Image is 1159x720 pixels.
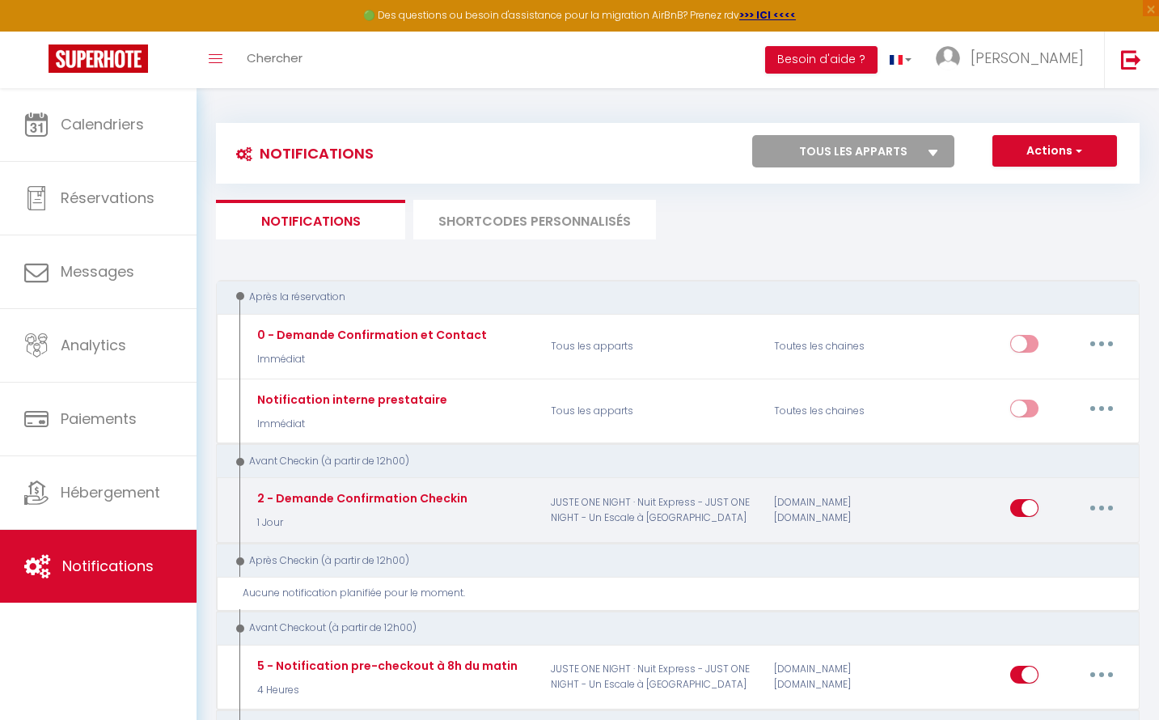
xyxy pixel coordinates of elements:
div: [DOMAIN_NAME] [DOMAIN_NAME] [764,654,912,701]
div: Après la réservation [231,290,1107,305]
span: Hébergement [61,482,160,502]
div: 2 - Demande Confirmation Checkin [253,489,467,507]
div: [DOMAIN_NAME] [DOMAIN_NAME] [764,487,912,534]
p: JUSTE ONE NIGHT · Nuit Express - JUST ONE NIGHT - Un Escale à [GEOGRAPHIC_DATA] [540,487,764,534]
div: Aucune notification planifiée pour le moment. [243,586,1125,601]
span: Analytics [61,335,126,355]
p: Tous les apparts [540,323,764,370]
button: Besoin d'aide ? [765,46,878,74]
p: Tous les apparts [540,388,764,434]
div: Toutes les chaines [764,388,912,434]
div: 0 - Demande Confirmation et Contact [253,326,487,344]
a: Chercher [235,32,315,88]
li: SHORTCODES PERSONNALISÉS [413,200,656,239]
p: Immédiat [253,352,487,367]
img: logout [1121,49,1141,70]
div: Après Checkin (à partir de 12h00) [231,553,1107,569]
p: JUSTE ONE NIGHT · Nuit Express - JUST ONE NIGHT - Un Escale à [GEOGRAPHIC_DATA] [540,654,764,701]
span: Réservations [61,188,154,208]
div: 5 - Notification pre-checkout à 8h du matin [253,657,518,675]
p: 4 Heures [253,683,518,698]
span: Calendriers [61,114,144,134]
div: Avant Checkin (à partir de 12h00) [231,454,1107,469]
li: Notifications [216,200,405,239]
p: Immédiat [253,417,447,432]
button: Actions [992,135,1117,167]
a: >>> ICI <<<< [739,8,796,22]
p: 1 Jour [253,515,467,531]
img: Super Booking [49,44,148,73]
span: Chercher [247,49,302,66]
div: Notification interne prestataire [253,391,447,409]
h3: Notifications [228,135,374,172]
div: Toutes les chaines [764,323,912,370]
a: ... [PERSON_NAME] [924,32,1104,88]
span: [PERSON_NAME] [971,48,1084,68]
span: Notifications [62,556,154,576]
span: Paiements [61,409,137,429]
span: Messages [61,261,134,282]
img: ... [936,46,960,70]
div: Avant Checkout (à partir de 12h00) [231,620,1107,636]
